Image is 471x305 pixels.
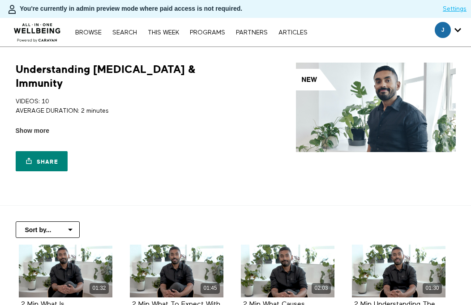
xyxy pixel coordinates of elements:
[241,245,334,297] a: 2 Min What Causes Hives? 02:03
[143,30,184,36] a: THIS WEEK
[71,30,106,36] a: Browse
[443,4,467,13] a: Settings
[130,245,223,297] a: 2 Min What To Expect With Allergy Testing 01:45
[296,63,455,152] img: Understanding Allergies & Immunity
[19,245,112,297] a: 2 Min What Is Lactose Intolerance? 01:32
[274,30,312,36] a: ARTICLES
[16,126,49,136] span: Show more
[428,18,468,47] div: Secondary
[10,17,64,43] img: CARAVAN
[312,283,331,293] div: 02:03
[16,151,68,171] a: Share
[201,283,220,293] div: 01:45
[352,245,445,297] a: 2 Min Understanding The Link Between Allergies & Asthma 01:30
[185,30,230,36] a: PROGRAMS
[423,283,442,293] div: 01:30
[90,283,109,293] div: 01:32
[108,30,141,36] a: Search
[16,97,232,115] p: VIDEOS: 10 AVERAGE DURATION: 2 minutes
[16,63,232,90] h1: Understanding [MEDICAL_DATA] & Immunity
[71,28,312,37] nav: Primary
[7,4,17,15] img: person-bdfc0eaa9744423c596e6e1c01710c89950b1dff7c83b5d61d716cfd8139584f.svg
[231,30,272,36] a: PARTNERS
